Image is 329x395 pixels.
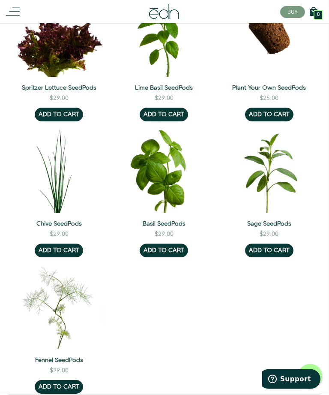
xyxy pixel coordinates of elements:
[50,94,69,103] div: $29.00
[262,369,320,391] iframe: Opens a widget where you can find more information
[13,258,105,349] img: Fennel SeedPods
[50,230,69,239] div: $29.00
[140,244,188,258] button: ADD TO CART
[140,108,188,122] button: ADD TO CART
[13,356,105,365] a: Fennel SeedPods
[118,122,209,213] img: Basil SeedPods
[35,244,83,258] button: ADD TO CART
[260,94,278,103] div: $25.00
[13,122,105,213] img: Chive SeedPods
[13,84,105,93] a: Spritzer Lettuce SeedPods
[155,230,173,239] div: $29.00
[280,6,305,18] button: BUY
[224,220,315,229] a: Sage SeedPods
[35,380,83,394] button: ADD TO CART
[245,108,293,122] button: ADD TO CART
[118,84,209,93] a: Lime Basil SeedPods
[224,84,315,93] a: Plant Your Own SeedPods
[50,367,69,375] div: $29.00
[245,244,293,258] button: ADD TO CART
[224,122,315,213] img: Sage SeedPods
[13,220,105,229] a: Chive SeedPods
[35,108,83,122] button: ADD TO CART
[155,94,173,103] div: $29.00
[317,13,320,18] span: 0
[260,230,278,239] div: $29.00
[118,220,209,229] a: Basil SeedPods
